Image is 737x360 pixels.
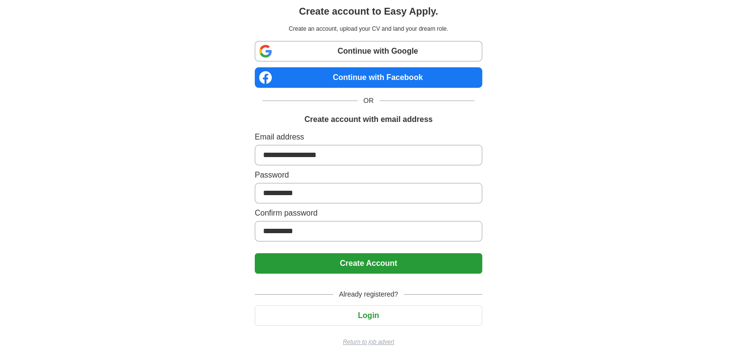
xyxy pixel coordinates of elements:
button: Create Account [255,253,482,274]
a: Continue with Google [255,41,482,61]
a: Continue with Facebook [255,67,482,88]
a: Login [255,311,482,320]
button: Login [255,305,482,326]
span: Already registered? [333,289,404,300]
label: Confirm password [255,207,482,219]
p: Create an account, upload your CV and land your dream role. [257,24,480,33]
label: Password [255,169,482,181]
a: Return to job advert [255,338,482,346]
span: OR [358,96,379,106]
h1: Create account to Easy Apply. [299,4,438,19]
label: Email address [255,131,482,143]
h1: Create account with email address [304,114,433,125]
